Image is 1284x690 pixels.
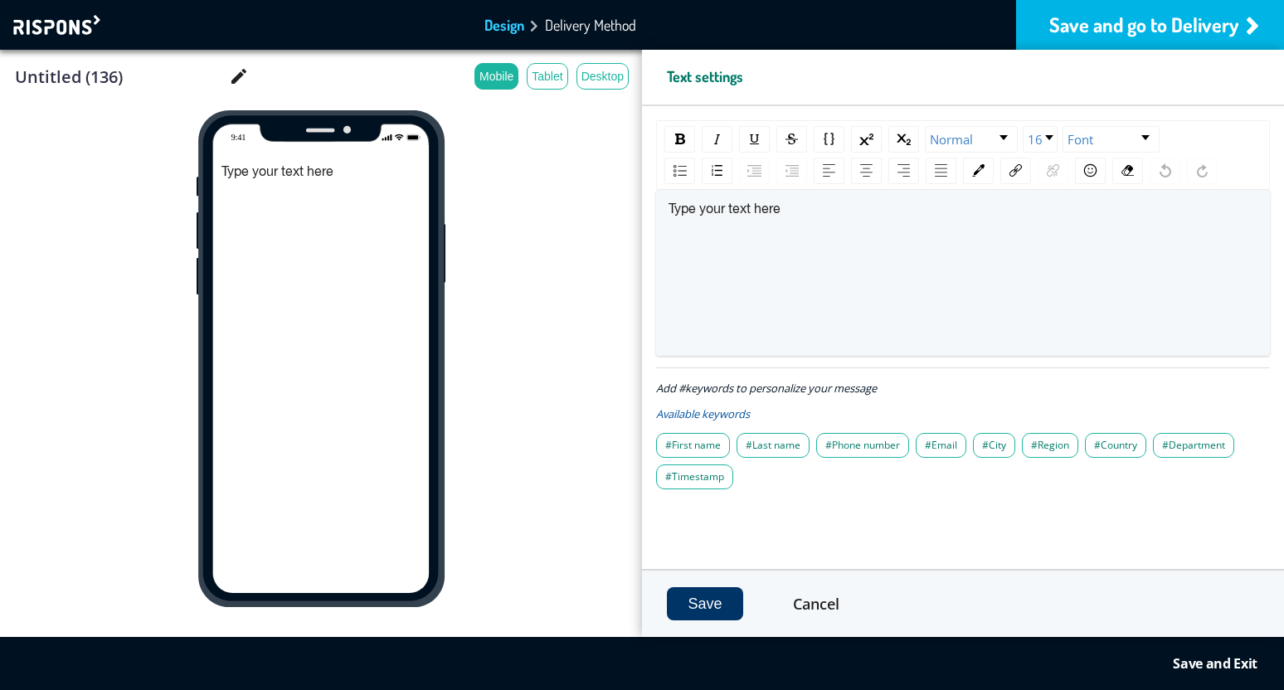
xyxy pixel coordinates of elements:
[788,595,844,614] button: Cancel
[810,158,960,184] div: rdw-textalign-control
[926,127,1017,152] a: Block Type
[737,433,810,458] span: #Last name
[527,63,567,90] button: Tablet
[814,158,844,184] div: Left
[1022,433,1078,458] span: #Region
[814,126,844,153] div: Monospace
[926,158,956,184] div: Justify
[1173,655,1257,672] div: Save and Exit
[1000,158,1031,184] div: Link
[776,158,807,184] div: Outdent
[669,202,1258,344] div: rdw-editor
[997,158,1072,184] div: rdw-link-control
[888,158,919,184] div: Right
[664,126,695,153] div: Bold
[1112,158,1143,184] div: Remove
[229,66,249,86] i: create
[661,158,810,184] div: rdw-list-control
[667,587,743,620] button: Save
[1063,127,1159,152] a: Font
[474,63,518,90] button: Mobile
[925,126,1018,153] div: rdw-dropdown
[1020,126,1060,153] div: rdw-font-size-control
[667,66,1259,88] p: Text settings
[930,131,973,148] span: Normal
[739,158,770,184] div: Indent
[776,126,807,153] div: Strikethrough
[1085,433,1146,458] span: #Country
[851,126,882,153] div: Superscript
[973,433,1015,458] span: #City
[576,63,629,90] button: Desktop
[851,158,882,184] div: Center
[1063,126,1160,153] div: rdw-dropdown
[739,126,770,153] div: Underline
[1028,131,1043,148] span: 16
[916,433,966,458] span: #Email
[1068,131,1093,148] span: Font
[656,433,730,458] span: #First name
[669,203,781,216] span: Type your text here
[545,17,636,32] a: Delivery Method
[702,126,732,153] div: Italic
[661,126,922,153] div: rdw-inline-control
[1024,127,1057,152] a: Font Size
[702,158,732,184] div: Ordered
[1150,158,1180,184] div: Undo
[1072,158,1109,184] div: rdw-emoji-control
[1023,126,1058,153] div: rdw-dropdown
[1153,433,1234,458] span: #Department
[656,464,733,489] span: #Timestamp
[1038,158,1068,184] div: Unlink
[1187,158,1218,184] div: Redo
[484,17,524,32] a: Design
[816,433,909,458] span: #Phone number
[1109,158,1146,184] div: rdw-remove-control
[960,158,997,184] div: rdw-color-picker
[656,381,877,396] i: Add #keywords to personalize your message
[656,406,750,421] i: Available keywords
[1060,126,1162,153] div: rdw-font-family-control
[888,126,919,153] div: Subscript
[664,158,695,184] div: Unordered
[922,126,1020,153] div: rdw-block-control
[1146,158,1221,184] div: rdw-history-control
[13,66,229,87] input: Project title
[656,120,1270,190] div: rdw-toolbar
[656,120,1270,356] div: rdw-wrapper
